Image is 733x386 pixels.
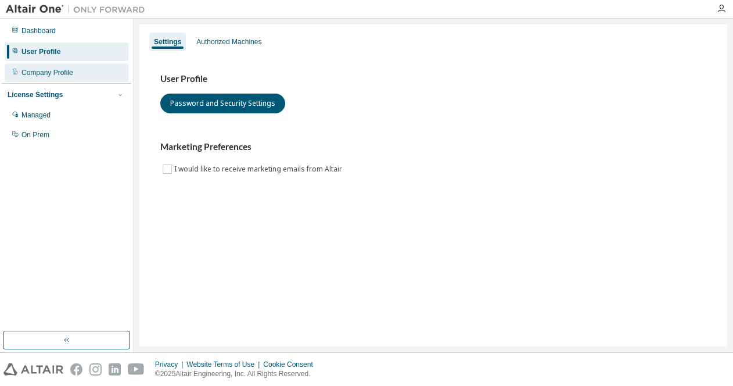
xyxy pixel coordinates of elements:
[8,90,63,99] div: License Settings
[186,360,263,369] div: Website Terms of Use
[21,26,56,35] div: Dashboard
[155,369,320,379] p: © 2025 Altair Engineering, Inc. All Rights Reserved.
[263,360,319,369] div: Cookie Consent
[174,162,344,176] label: I would like to receive marketing emails from Altair
[3,363,63,376] img: altair_logo.svg
[109,363,121,376] img: linkedin.svg
[21,47,60,56] div: User Profile
[70,363,82,376] img: facebook.svg
[160,141,706,153] h3: Marketing Preferences
[155,360,186,369] div: Privacy
[128,363,145,376] img: youtube.svg
[160,73,706,85] h3: User Profile
[196,37,261,47] div: Authorized Machines
[21,110,51,120] div: Managed
[21,68,73,77] div: Company Profile
[154,37,181,47] div: Settings
[160,94,285,113] button: Password and Security Settings
[89,363,102,376] img: instagram.svg
[6,3,151,15] img: Altair One
[21,130,49,140] div: On Prem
